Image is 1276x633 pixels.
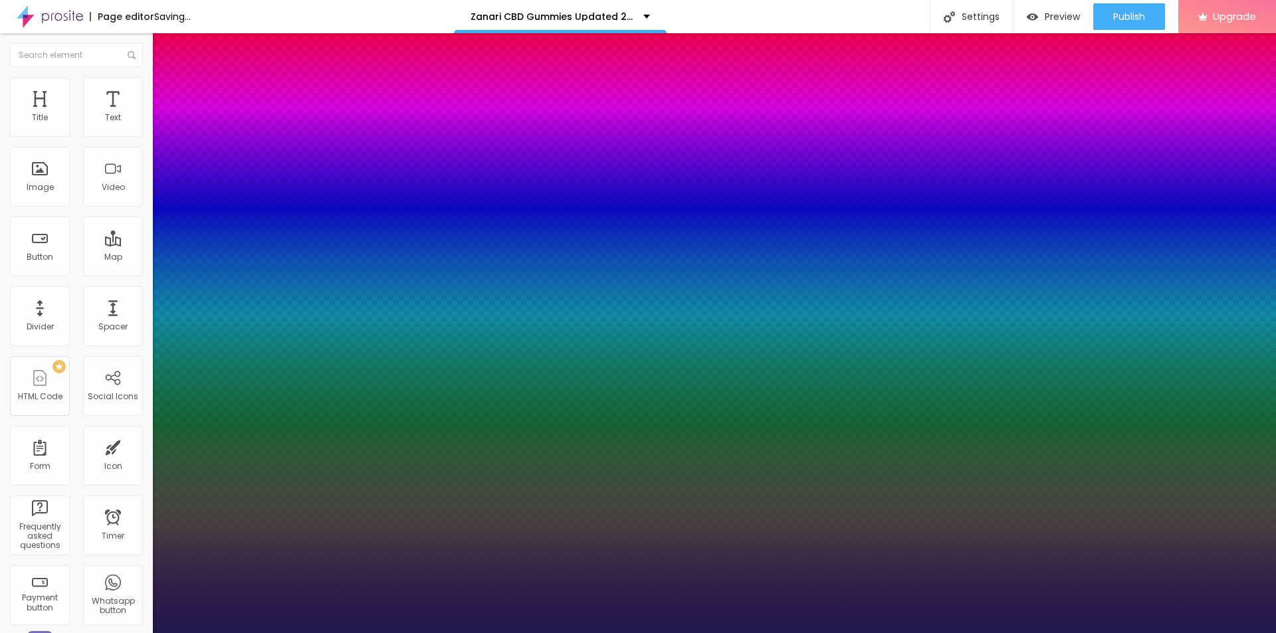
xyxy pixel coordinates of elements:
[88,392,138,401] div: Social Icons
[18,392,62,401] div: HTML Code
[98,322,128,331] div: Spacer
[104,462,122,471] div: Icon
[86,596,139,616] div: Whatsapp button
[471,12,633,21] p: Zanari CBD Gummies Updated 2025
[1027,11,1038,23] img: view-1.svg
[1013,3,1093,30] button: Preview
[90,12,154,21] div: Page editor
[10,43,143,67] input: Search element
[1045,11,1080,22] span: Preview
[1213,11,1256,22] span: Upgrade
[102,531,124,541] div: Timer
[105,113,121,122] div: Text
[1113,11,1145,22] span: Publish
[944,11,955,23] img: Icone
[104,252,122,262] div: Map
[32,113,48,122] div: Title
[13,522,66,551] div: Frequently asked questions
[1093,3,1165,30] button: Publish
[102,183,125,192] div: Video
[13,593,66,612] div: Payment button
[30,462,51,471] div: Form
[128,51,136,59] img: Icone
[27,183,54,192] div: Image
[27,252,53,262] div: Button
[154,12,191,21] div: Saving...
[27,322,54,331] div: Divider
